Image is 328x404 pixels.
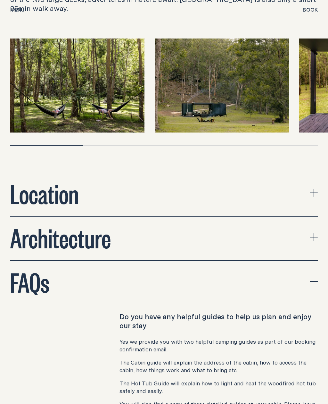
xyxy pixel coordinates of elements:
[119,359,318,374] p: The Cabin guide will explain the address of the cabin, how to access the cabin, how things work a...
[10,224,111,250] h2: Architecture
[119,312,318,330] h3: Do you have any helpful guides to help us plan and enjoy our stay
[119,380,318,395] p: The Hot Tub Guide will explain how to light and heat the woodfired hot tub safely and easily.
[303,6,318,14] button: show booking tray
[10,7,25,12] span: Menu
[10,269,49,294] h2: FAQs
[10,180,79,206] h2: Location
[303,7,318,12] span: Book
[119,338,318,353] p: Yes we provide you with two helpful camping guides as part of our booking confirmation email.
[10,217,318,260] button: expand accordion
[10,6,25,14] button: show menu
[10,172,318,216] button: expand accordion
[10,261,318,305] button: expand accordion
